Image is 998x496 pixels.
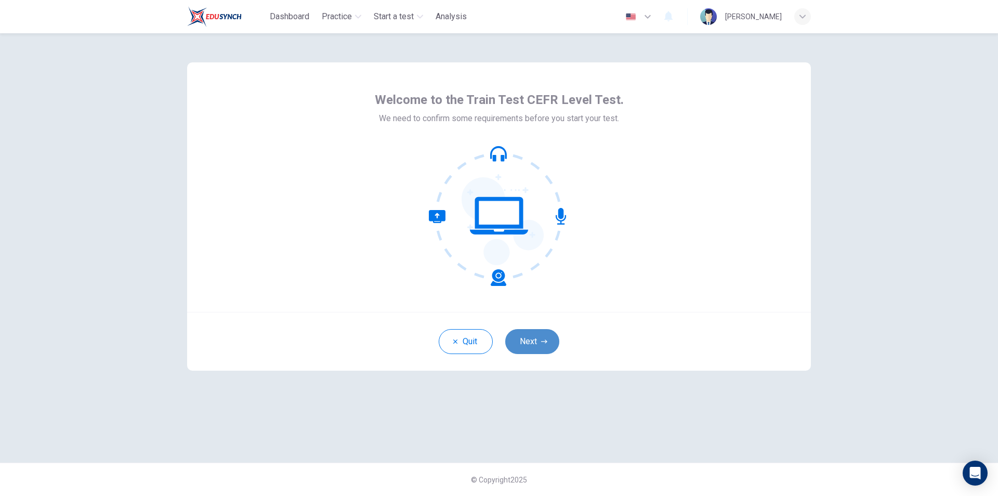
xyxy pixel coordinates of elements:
span: We need to confirm some requirements before you start your test. [379,112,619,125]
button: Practice [318,7,365,26]
a: Train Test logo [187,6,266,27]
div: [PERSON_NAME] [725,10,782,23]
div: Open Intercom Messenger [963,461,988,486]
span: Analysis [436,10,467,23]
img: Train Test logo [187,6,242,27]
span: Dashboard [270,10,309,23]
span: Welcome to the Train Test CEFR Level Test. [375,92,624,108]
button: Start a test [370,7,427,26]
span: © Copyright 2025 [471,476,527,484]
span: Start a test [374,10,414,23]
button: Dashboard [266,7,313,26]
button: Quit [439,329,493,354]
span: Practice [322,10,352,23]
img: en [624,13,637,21]
button: Next [505,329,559,354]
img: Profile picture [700,8,717,25]
button: Analysis [431,7,471,26]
